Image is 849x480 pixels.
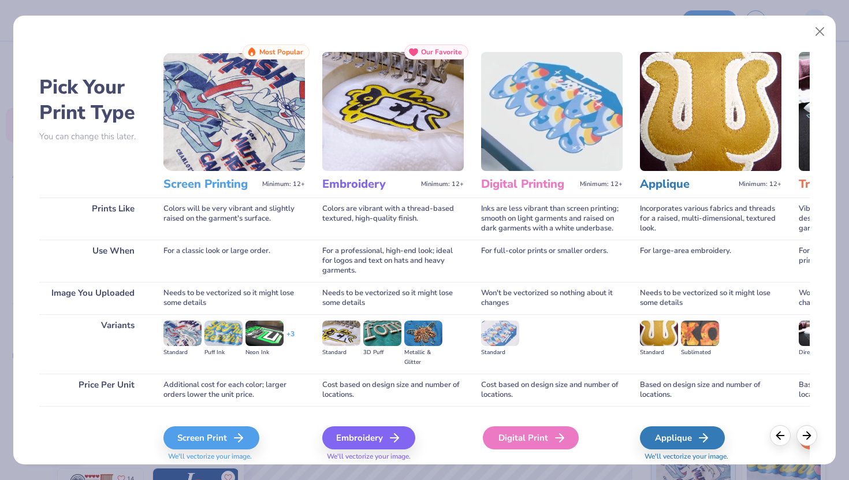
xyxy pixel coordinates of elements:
[39,374,146,406] div: Price Per Unit
[799,321,837,346] img: Direct-to-film
[640,452,781,462] span: We'll vectorize your image.
[39,198,146,240] div: Prints Like
[322,348,360,358] div: Standard
[481,348,519,358] div: Standard
[163,52,305,171] img: Screen Printing
[163,321,202,346] img: Standard
[404,321,442,346] img: Metallic & Glitter
[39,314,146,374] div: Variants
[640,240,781,282] div: For large-area embroidery.
[286,329,295,349] div: + 3
[363,348,401,358] div: 3D Puff
[204,348,243,358] div: Puff Ink
[245,348,284,358] div: Neon Ink
[363,321,401,346] img: 3D Puff
[640,321,678,346] img: Standard
[259,48,303,56] span: Most Popular
[322,177,416,192] h3: Embroidery
[163,426,259,449] div: Screen Print
[640,52,781,171] img: Applique
[481,282,623,314] div: Won't be vectorized so nothing about it changes
[163,240,305,282] div: For a classic look or large order.
[322,240,464,282] div: For a professional, high-end look; ideal for logos and text on hats and heavy garments.
[322,452,464,462] span: We'll vectorize your image.
[322,321,360,346] img: Standard
[421,48,462,56] span: Our Favorite
[39,240,146,282] div: Use When
[163,198,305,240] div: Colors will be very vibrant and slightly raised on the garment's surface.
[481,198,623,240] div: Inks are less vibrant than screen printing; smooth on light garments and raised on dark garments ...
[163,177,258,192] h3: Screen Printing
[481,374,623,406] div: Cost based on design size and number of locations.
[322,374,464,406] div: Cost based on design size and number of locations.
[39,75,146,125] h2: Pick Your Print Type
[163,452,305,462] span: We'll vectorize your image.
[262,180,305,188] span: Minimum: 12+
[481,177,575,192] h3: Digital Printing
[640,282,781,314] div: Needs to be vectorized so it might lose some details
[580,180,623,188] span: Minimum: 12+
[163,374,305,406] div: Additional cost for each color; larger orders lower the unit price.
[163,348,202,358] div: Standard
[481,321,519,346] img: Standard
[481,240,623,282] div: For full-color prints or smaller orders.
[322,198,464,240] div: Colors are vibrant with a thread-based textured, high-quality finish.
[322,282,464,314] div: Needs to be vectorized so it might lose some details
[39,282,146,314] div: Image You Uploaded
[809,21,831,43] button: Close
[739,180,781,188] span: Minimum: 12+
[204,321,243,346] img: Puff Ink
[640,198,781,240] div: Incorporates various fabrics and threads for a raised, multi-dimensional, textured look.
[681,321,719,346] img: Sublimated
[681,348,719,358] div: Sublimated
[404,348,442,367] div: Metallic & Glitter
[799,348,837,358] div: Direct-to-film
[421,180,464,188] span: Minimum: 12+
[483,426,579,449] div: Digital Print
[640,426,725,449] div: Applique
[322,52,464,171] img: Embroidery
[640,177,734,192] h3: Applique
[640,374,781,406] div: Based on design size and number of locations.
[322,426,415,449] div: Embroidery
[245,321,284,346] img: Neon Ink
[640,348,678,358] div: Standard
[481,52,623,171] img: Digital Printing
[163,282,305,314] div: Needs to be vectorized so it might lose some details
[39,132,146,142] p: You can change this later.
